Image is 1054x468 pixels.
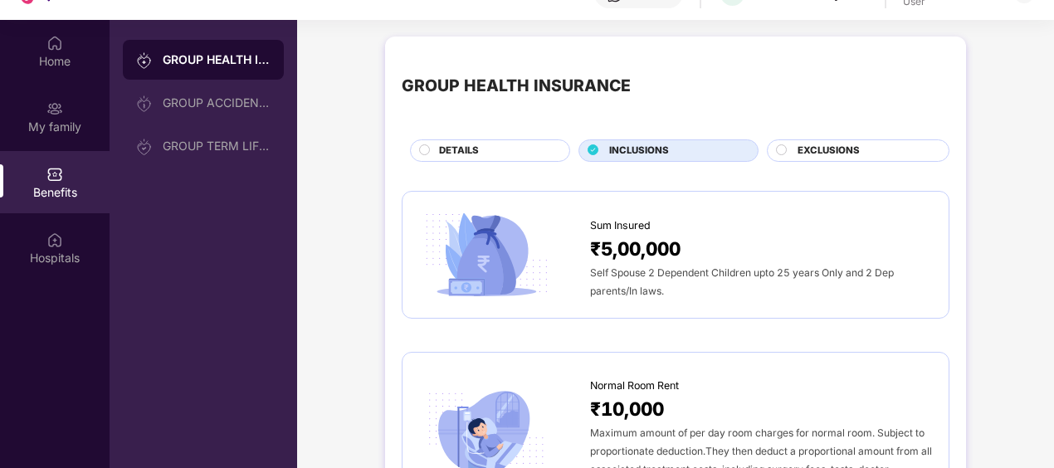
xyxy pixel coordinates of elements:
[163,96,271,110] div: GROUP ACCIDENTAL INSURANCE
[402,73,631,99] div: GROUP HEALTH INSURANCE
[46,232,63,248] img: svg+xml;base64,PHN2ZyBpZD0iSG9zcGl0YWxzIiB4bWxucz0iaHR0cDovL3d3dy53My5vcmcvMjAwMC9zdmciIHdpZHRoPS...
[163,139,271,153] div: GROUP TERM LIFE INSURANCE
[46,35,63,51] img: svg+xml;base64,PHN2ZyBpZD0iSG9tZSIgeG1sbnM9Imh0dHA6Ly93d3cudzMub3JnLzIwMDAvc3ZnIiB3aWR0aD0iMjAiIG...
[136,52,153,69] img: svg+xml;base64,PHN2ZyB3aWR0aD0iMjAiIGhlaWdodD0iMjAiIHZpZXdCb3g9IjAgMCAyMCAyMCIgZmlsbD0ibm9uZSIgeG...
[439,144,479,158] span: DETAILS
[590,217,651,234] span: Sum Insured
[46,100,63,117] img: svg+xml;base64,PHN2ZyB3aWR0aD0iMjAiIGhlaWdodD0iMjAiIHZpZXdCb3g9IjAgMCAyMCAyMCIgZmlsbD0ibm9uZSIgeG...
[590,266,894,297] span: Self Spouse 2 Dependent Children upto 25 years Only and 2 Dep parents/In laws.
[136,139,153,155] img: svg+xml;base64,PHN2ZyB3aWR0aD0iMjAiIGhlaWdodD0iMjAiIHZpZXdCb3g9IjAgMCAyMCAyMCIgZmlsbD0ibm9uZSIgeG...
[46,166,63,183] img: svg+xml;base64,PHN2ZyBpZD0iQmVuZWZpdHMiIHhtbG5zPSJodHRwOi8vd3d3LnczLm9yZy8yMDAwL3N2ZyIgd2lkdGg9Ij...
[609,144,669,158] span: INCLUSIONS
[590,378,679,394] span: Normal Room Rent
[419,208,554,302] img: icon
[136,95,153,112] img: svg+xml;base64,PHN2ZyB3aWR0aD0iMjAiIGhlaWdodD0iMjAiIHZpZXdCb3g9IjAgMCAyMCAyMCIgZmlsbD0ibm9uZSIgeG...
[590,394,664,423] span: ₹10,000
[163,51,271,68] div: GROUP HEALTH INSURANCE
[590,234,681,263] span: ₹5,00,000
[798,144,860,158] span: EXCLUSIONS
